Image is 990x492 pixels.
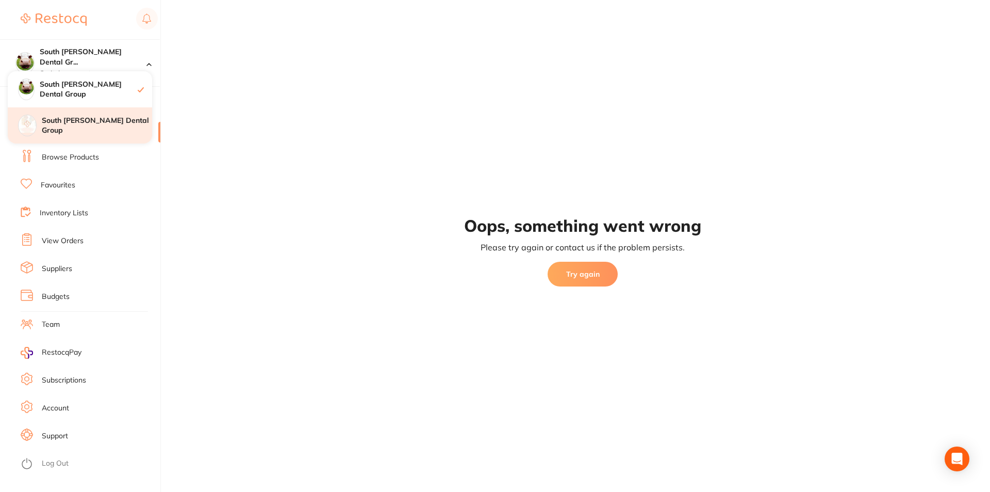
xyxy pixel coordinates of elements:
div: Open Intercom Messenger [945,447,969,471]
img: South Burnett Dental Group [16,53,34,71]
button: Log Out [21,456,157,472]
img: Restocq Logo [21,13,87,26]
h4: South [PERSON_NAME] Dental Group [40,80,138,100]
img: RestocqPay [21,347,33,359]
a: Restocq Logo [21,8,87,31]
h2: Oops, something went wrong [464,218,701,233]
p: Switch account [40,69,146,79]
img: South Burnett Dental Group [19,79,34,94]
a: Suppliers [42,264,72,274]
a: Account [42,403,69,414]
a: RestocqPay [21,347,81,359]
a: View Orders [42,236,84,246]
a: Log Out [42,458,69,469]
a: Budgets [42,292,70,302]
img: South Burnett Dental Group [19,115,36,133]
button: Try again [548,262,618,287]
h4: South [PERSON_NAME] Dental Group [42,116,152,136]
a: Inventory Lists [40,208,88,218]
h4: South Burnett Dental Group [40,47,146,67]
a: Subscriptions [42,375,86,386]
a: Support [42,431,68,441]
a: Team [42,320,60,330]
a: Favourites [41,180,75,191]
p: Please try again or contact us if the problem persists. [481,242,685,253]
a: Browse Products [42,152,99,163]
span: RestocqPay [42,347,81,358]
